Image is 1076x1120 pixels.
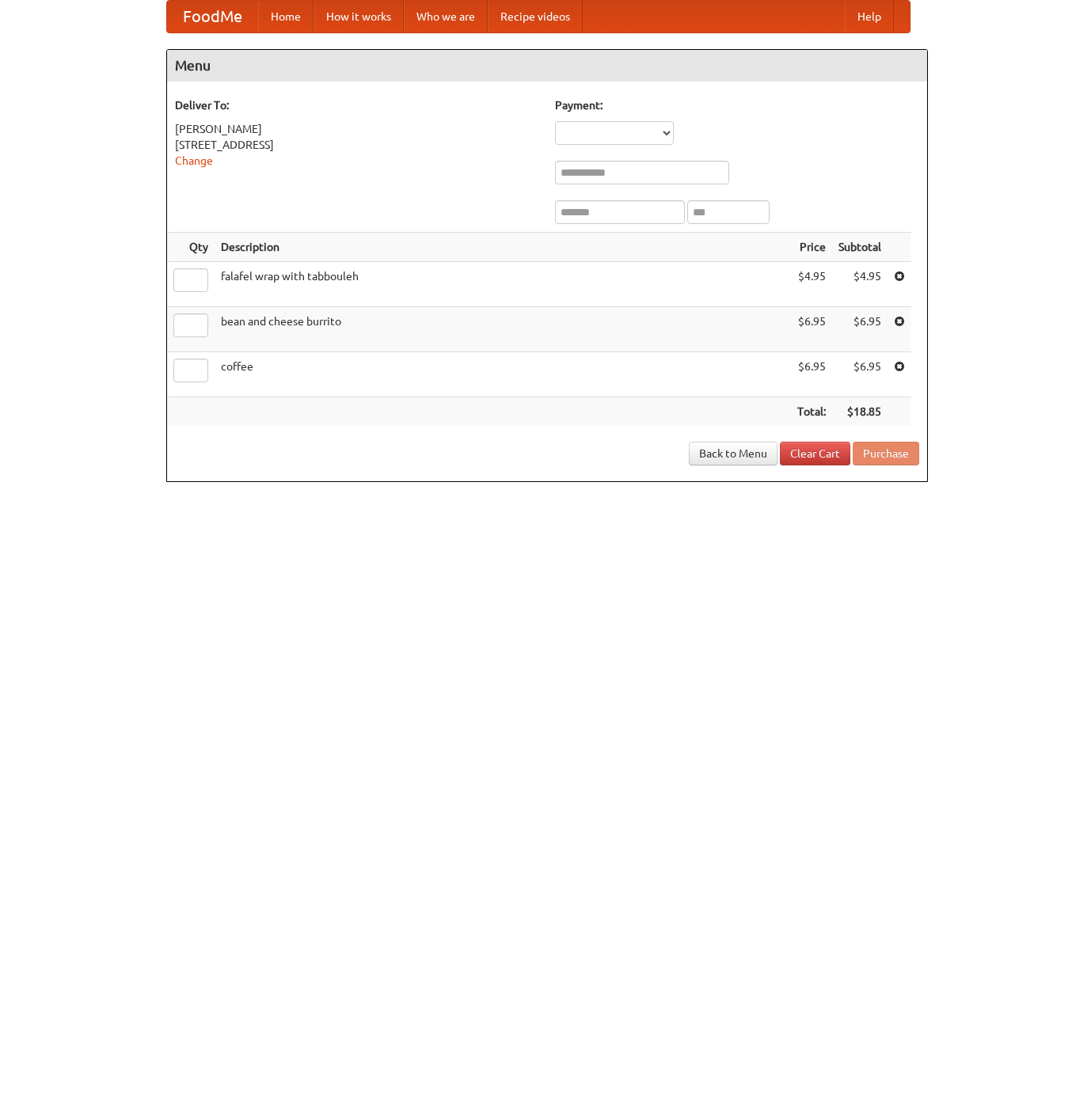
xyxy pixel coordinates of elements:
[488,1,583,32] a: Recipe videos
[175,97,539,113] h5: Deliver To:
[167,1,258,32] a: FoodMe
[404,1,488,32] a: Who we are
[845,1,894,32] a: Help
[832,262,888,307] td: $4.95
[832,352,888,397] td: $6.95
[780,442,850,465] a: Clear Cart
[791,397,832,427] th: Total:
[167,50,927,82] h4: Menu
[215,307,791,352] td: bean and cheese burrito
[175,121,539,137] div: [PERSON_NAME]
[215,262,791,307] td: falafel wrap with tabbouleh
[832,233,888,262] th: Subtotal
[555,97,919,113] h5: Payment:
[167,233,215,262] th: Qty
[832,397,888,427] th: $18.85
[175,137,539,153] div: [STREET_ADDRESS]
[791,262,832,307] td: $4.95
[791,307,832,352] td: $6.95
[175,154,213,167] a: Change
[853,442,919,465] button: Purchase
[215,352,791,397] td: coffee
[832,307,888,352] td: $6.95
[258,1,314,32] a: Home
[791,352,832,397] td: $6.95
[314,1,404,32] a: How it works
[689,442,778,465] a: Back to Menu
[215,233,791,262] th: Description
[791,233,832,262] th: Price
